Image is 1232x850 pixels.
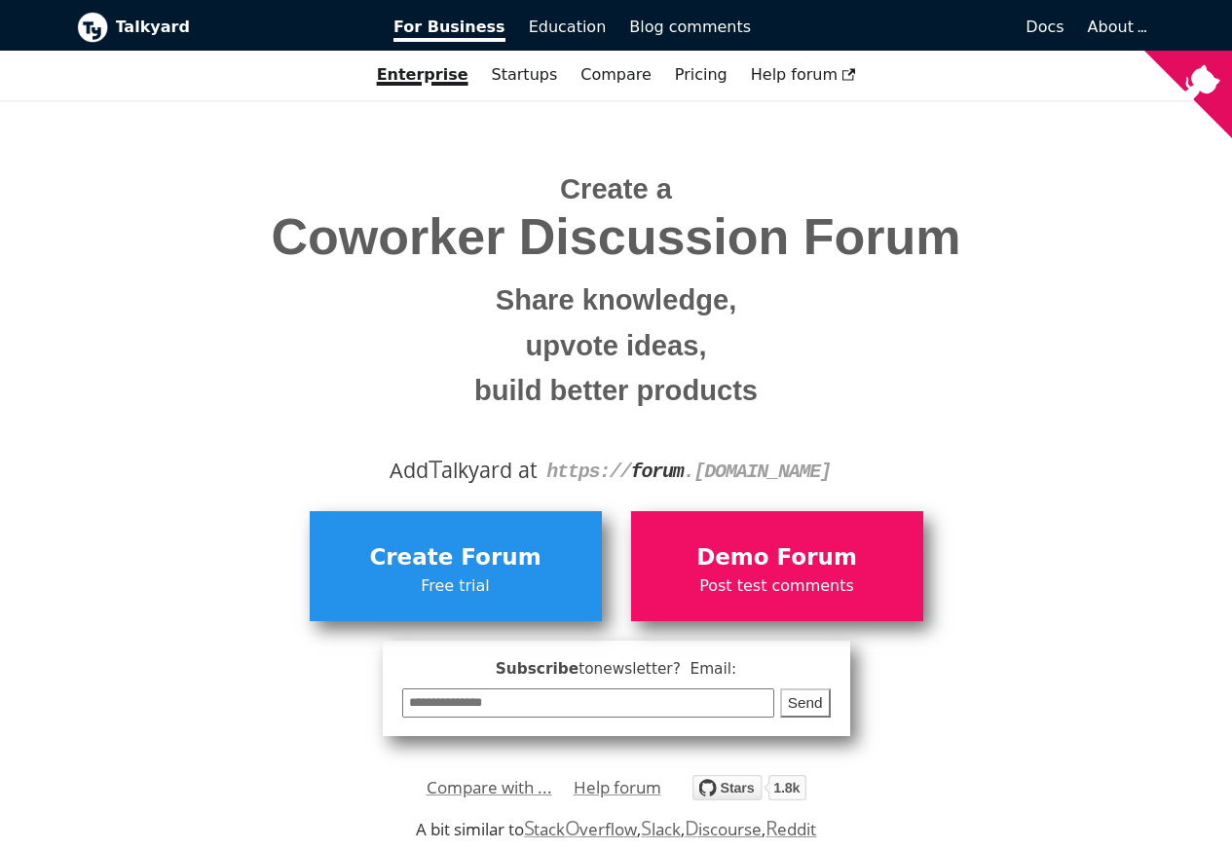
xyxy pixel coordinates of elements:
span: Blog comments [629,18,751,36]
img: Talkyard logo [77,12,108,43]
small: Share knowledge, [92,277,1141,323]
span: Create Forum [319,539,592,576]
a: Slack [641,818,680,840]
span: Free trial [319,573,592,599]
a: For Business [382,11,517,44]
a: Blog comments [617,11,763,44]
a: Startups [480,58,570,92]
img: talkyard.svg [692,775,806,800]
span: S [524,814,535,841]
a: Help forum [739,58,868,92]
a: About [1088,18,1144,36]
a: Pricing [663,58,739,92]
strong: forum [631,461,684,483]
a: Education [517,11,618,44]
a: Compare with ... [427,773,552,802]
span: For Business [393,18,505,42]
a: StackOverflow [524,818,638,840]
span: T [429,451,442,486]
span: Education [529,18,607,36]
code: https:// . [DOMAIN_NAME] [546,461,831,483]
a: Demo ForumPost test comments [631,511,923,620]
a: Talkyard logoTalkyard [77,12,367,43]
span: Coworker Discussion Forum [92,209,1141,265]
span: R [765,814,778,841]
div: Add alkyard at [92,454,1141,487]
span: Demo Forum [641,539,914,576]
button: Send [780,688,831,719]
a: Compare [580,65,652,84]
span: to newsletter ? Email: [579,660,736,678]
span: D [685,814,699,841]
a: Create ForumFree trial [310,511,602,620]
a: Discourse [685,818,762,840]
span: Post test comments [641,573,914,599]
span: S [641,814,652,841]
span: Create a [560,173,672,204]
small: upvote ideas, [92,323,1141,369]
a: Star debiki/talkyard on GitHub [692,778,806,806]
small: build better products [92,368,1141,414]
a: Enterprise [365,58,480,92]
span: O [565,814,580,841]
b: Talkyard [116,15,367,40]
span: Help forum [751,65,856,84]
a: Reddit [765,818,816,840]
span: Subscribe [402,657,831,682]
span: Docs [1026,18,1064,36]
a: Docs [763,11,1076,44]
a: Help forum [574,773,661,802]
